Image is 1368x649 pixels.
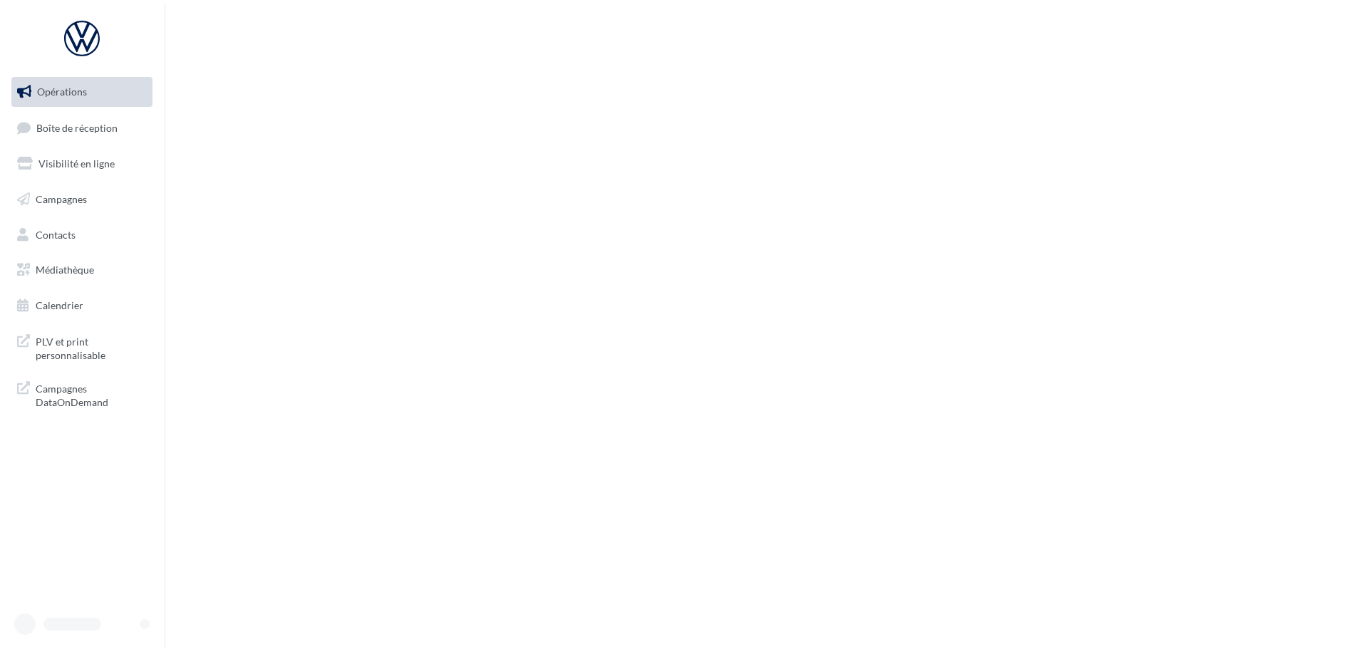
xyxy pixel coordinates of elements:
span: Médiathèque [36,264,94,276]
a: Contacts [9,220,155,250]
span: PLV et print personnalisable [36,332,147,363]
a: Calendrier [9,291,155,321]
span: Campagnes DataOnDemand [36,379,147,410]
span: Opérations [37,85,87,98]
a: PLV et print personnalisable [9,326,155,368]
a: Visibilité en ligne [9,149,155,179]
span: Visibilité en ligne [38,157,115,170]
a: Médiathèque [9,255,155,285]
a: Campagnes [9,185,155,214]
span: Contacts [36,228,76,240]
span: Calendrier [36,299,83,311]
span: Campagnes [36,193,87,205]
a: Campagnes DataOnDemand [9,373,155,415]
a: Boîte de réception [9,113,155,143]
a: Opérations [9,77,155,107]
span: Boîte de réception [36,121,118,133]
